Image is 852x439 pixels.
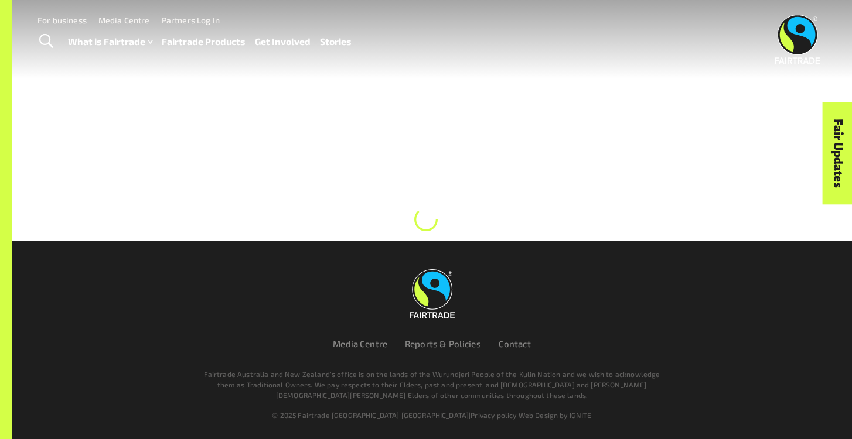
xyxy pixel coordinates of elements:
[199,369,665,400] p: Fairtrade Australia and New Zealand’s office is on the lands of the Wurundjeri People of the Kuli...
[162,15,220,25] a: Partners Log In
[79,410,785,420] div: | |
[32,27,60,56] a: Toggle Search
[405,338,481,349] a: Reports & Policies
[499,338,531,349] a: Contact
[255,33,311,50] a: Get Involved
[471,411,516,419] a: Privacy policy
[162,33,246,50] a: Fairtrade Products
[38,15,87,25] a: For business
[519,411,592,419] a: Web Design by IGNITE
[98,15,150,25] a: Media Centre
[775,15,820,64] img: Fairtrade Australia New Zealand logo
[320,33,352,50] a: Stories
[272,411,469,419] span: © 2025 Fairtrade [GEOGRAPHIC_DATA] [GEOGRAPHIC_DATA]
[68,33,152,50] a: What is Fairtrade
[333,338,387,349] a: Media Centre
[410,269,455,318] img: Fairtrade Australia New Zealand logo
